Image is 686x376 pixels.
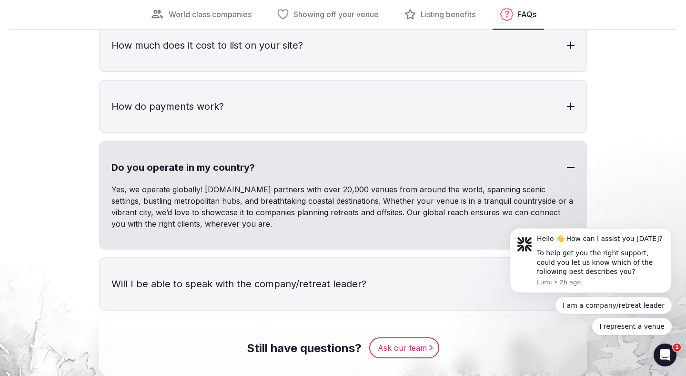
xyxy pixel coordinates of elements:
h3: How do payments work? [100,81,586,132]
h2: Still have questions? [247,340,362,356]
h3: Do you operate in my country? [100,142,586,193]
iframe: Intercom live chat [654,344,676,366]
iframe: Intercom notifications message [495,176,686,350]
span: World class companies [169,9,252,20]
p: Yes, we operate globally! [DOMAIN_NAME] partners with over 20,000 venues from around the world, s... [111,184,575,230]
span: Showing off your venue [293,9,379,20]
span: FAQs [517,9,536,20]
h3: How much does it cost to list on your site? [100,20,586,71]
span: Listing benefits [421,9,475,20]
span: 1 [673,344,681,351]
a: Ask our team [369,337,440,358]
h3: Will I be able to speak with the company/retreat leader? [100,258,586,310]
